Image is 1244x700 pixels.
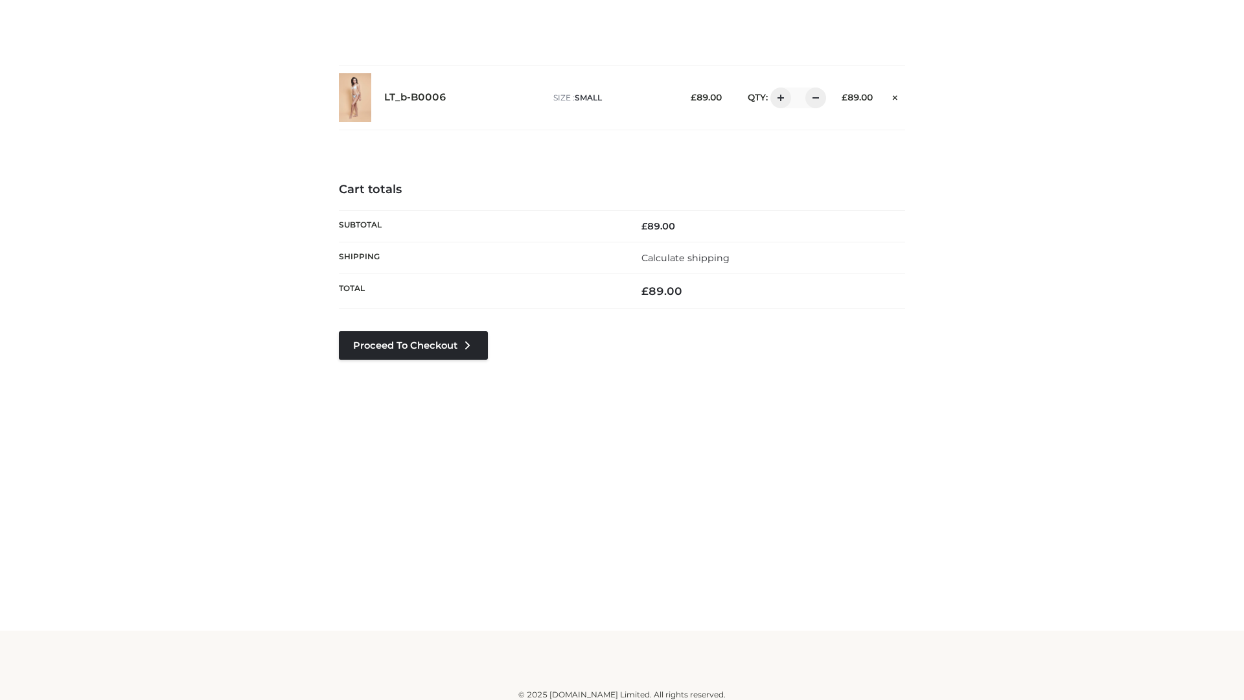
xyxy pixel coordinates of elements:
th: Subtotal [339,210,622,242]
a: Calculate shipping [641,252,730,264]
bdi: 89.00 [842,92,873,102]
p: size : [553,92,671,104]
span: £ [641,285,649,297]
span: £ [691,92,697,102]
bdi: 89.00 [641,285,682,297]
h4: Cart totals [339,183,905,197]
bdi: 89.00 [691,92,722,102]
span: £ [842,92,847,102]
a: Remove this item [886,87,905,104]
span: SMALL [575,93,602,102]
bdi: 89.00 [641,220,675,232]
a: LT_b-B0006 [384,91,446,104]
img: LT_b-B0006 - SMALL [339,73,371,122]
span: £ [641,220,647,232]
th: Shipping [339,242,622,274]
a: Proceed to Checkout [339,331,488,360]
th: Total [339,274,622,309]
div: QTY: [735,87,822,108]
